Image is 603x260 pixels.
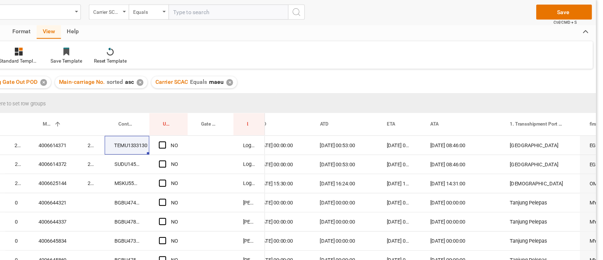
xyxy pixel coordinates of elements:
[411,137,418,141] span: ETA
[137,149,161,166] div: 254282876
[161,183,200,200] div: MSKU5523606
[253,99,266,104] span: maeu
[512,234,582,251] div: Tanjung Pelepas
[161,166,200,183] div: SUDU1458281
[51,99,101,104] span: Missing Gate Out POD
[37,99,51,104] span: Filter :
[212,137,219,141] span: Update Last Opened By
[182,33,217,46] button: open menu
[219,184,226,200] div: NO
[512,166,582,183] div: [GEOGRAPHIC_DATA]
[543,33,593,46] button: Save
[30,234,303,251] div: Press SPACE to select this row.
[106,137,113,141] span: Main-carriage No.
[402,183,441,200] div: [DATE] 12:00:00
[72,217,94,234] div: 0
[288,183,343,200] div: [DATE] 15:30:00
[512,217,582,234] div: Tanjung Pelepas
[94,166,137,183] div: 4006614372
[30,183,303,200] div: Press SPACE to select this row.
[402,200,441,217] div: [DATE] 00:00:00
[206,99,235,104] span: Carrier SCAC
[94,217,137,234] div: 4006644337
[162,99,177,104] span: sorted
[441,183,512,200] div: [DATE] 14:31:00
[402,149,441,166] div: [DATE] 08:00:00
[104,99,110,105] div: ✕
[275,234,303,251] div: [PERSON_NAME]
[217,33,323,46] input: Type to search
[275,166,303,183] div: Logward System
[441,234,512,251] div: [DATE] 00:00:00
[343,217,402,234] div: [DATE] 00:00:00
[161,234,200,251] div: BGBU4739532
[72,166,94,183] div: 250708610059
[31,3,66,14] div: Booking
[441,200,512,217] div: [DATE] 00:00:00
[73,51,100,63] div: Format
[236,99,252,104] span: Equals
[38,80,56,86] div: empty fin
[150,35,175,43] div: Carrier SCAC
[512,200,582,217] div: Tanjung Pelepas
[343,234,402,251] div: [DATE] 00:00:00
[402,166,441,183] div: [DATE] 08:00:00
[37,35,132,44] div: Booking
[275,183,303,200] div: Logward System
[94,149,137,166] div: 4006614371
[547,4,563,19] button: show 11 new notifications
[288,166,343,183] div: [DATE] 00:00:00
[179,99,187,104] span: asc
[186,35,210,43] div: Equals
[323,33,338,46] button: search button
[49,136,64,142] div: Action
[288,217,343,234] div: [DATE] 00:00:00
[219,235,226,251] div: NO
[137,183,161,200] div: 255198494
[449,137,457,141] span: ATA
[161,217,200,234] div: BGBU4781975
[559,46,579,51] span: Ctrl/CMD + S
[137,166,161,183] div: 254283914
[554,4,563,11] span: 11
[268,99,274,105] div: ✕
[173,137,185,141] span: Container No.
[512,149,582,166] div: [GEOGRAPHIC_DATA]
[219,150,226,166] div: NO
[94,183,137,200] div: 4006625144
[343,200,402,217] div: [DATE] 00:00:00
[30,200,303,217] div: Press SPACE to select this row.
[30,51,54,63] div: Home
[288,234,343,251] div: [DATE] 00:00:00
[72,234,94,251] div: 0
[288,149,343,166] div: [DATE] 00:00:00
[219,201,226,217] div: NO
[122,51,143,63] div: Help
[34,33,140,46] button: open menu
[189,99,195,105] div: ✕
[151,80,180,86] div: Reset Template
[343,166,402,183] div: [DATE] 00:53:00
[563,4,579,19] button: Help Center
[520,137,567,141] span: 1. Transshipment Port Locode & Name
[476,5,547,18] button: Evonik Industries AG
[72,149,94,166] div: 250708610058
[343,149,402,166] div: [DATE] 00:53:00
[441,149,512,166] div: [DATE] 08:46:00
[120,99,161,104] span: Main-carriage No.
[161,149,200,166] div: TEMU1333130
[30,166,303,183] div: Press SPACE to select this row.
[30,217,303,234] div: Press SPACE to select this row.
[30,149,303,166] div: Press SPACE to select this row.
[72,200,94,217] div: 0
[31,15,42,20] a: Home
[219,218,226,234] div: NO
[512,183,582,200] div: [DEMOGRAPHIC_DATA]
[219,167,226,183] div: NO
[402,217,441,234] div: [DATE] 00:00:00
[94,200,137,217] div: 4006644321
[100,51,122,63] div: View
[343,183,402,200] div: [DATE] 16:24:00
[113,80,141,86] div: Save Template
[275,217,303,234] div: [PERSON_NAME]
